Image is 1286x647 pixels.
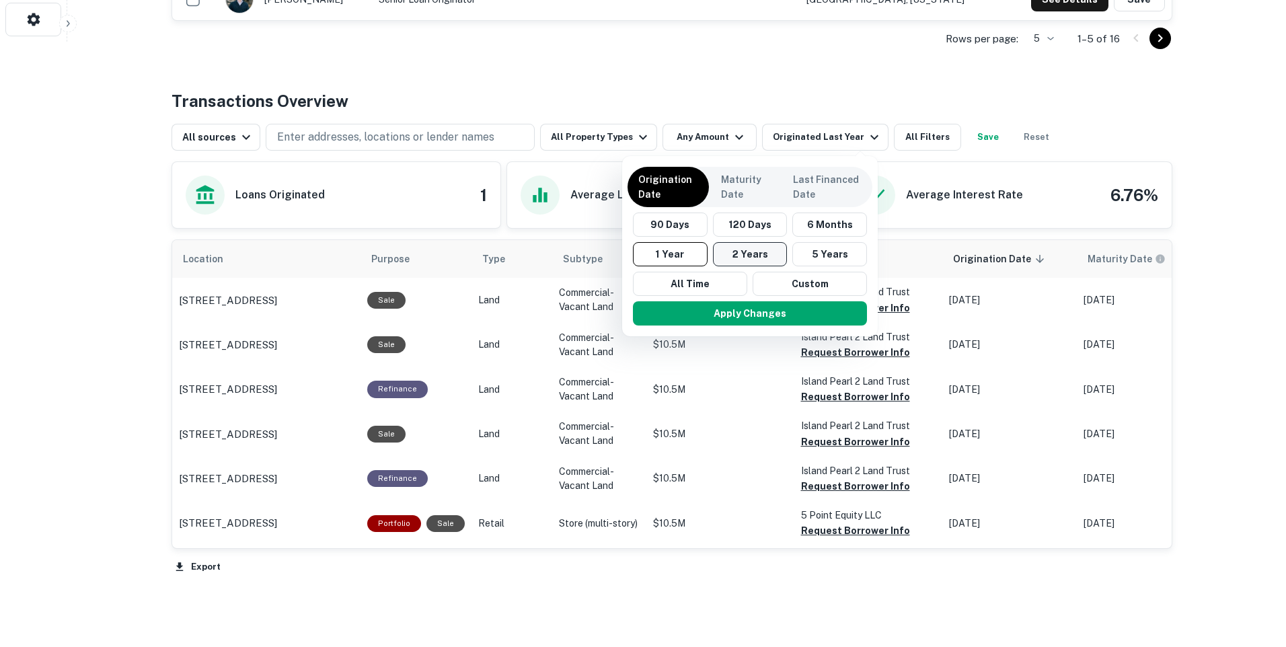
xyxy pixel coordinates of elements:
button: 5 Years [792,242,867,266]
button: Custom [753,272,867,296]
p: Origination Date [638,172,698,202]
button: 2 Years [713,242,788,266]
button: 1 Year [633,242,708,266]
button: 6 Months [792,213,867,237]
button: 90 Days [633,213,708,237]
button: Apply Changes [633,301,867,326]
iframe: Chat Widget [1219,539,1286,604]
button: 120 Days [713,213,788,237]
p: Maturity Date [721,172,770,202]
button: All Time [633,272,747,296]
p: Last Financed Date [793,172,862,202]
